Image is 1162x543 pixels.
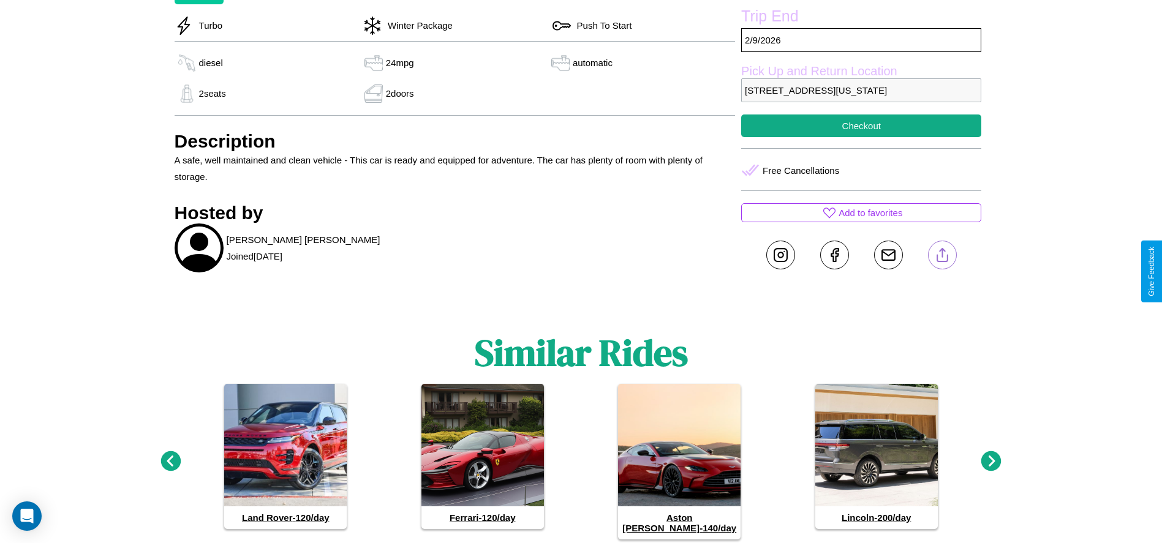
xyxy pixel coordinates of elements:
[741,114,981,137] button: Checkout
[199,54,223,71] p: diesel
[741,7,981,28] label: Trip End
[175,203,736,223] h3: Hosted by
[815,506,938,529] h4: Lincoln - 200 /day
[175,152,736,185] p: A safe, well maintained and clean vehicle - This car is ready and equipped for adventure. The car...
[12,501,42,531] div: Open Intercom Messenger
[571,17,632,34] p: Push To Start
[741,64,981,78] label: Pick Up and Return Location
[199,85,226,102] p: 2 seats
[763,162,839,179] p: Free Cancellations
[382,17,453,34] p: Winter Package
[175,84,199,103] img: gas
[573,54,613,71] p: automatic
[175,54,199,72] img: gas
[386,85,414,102] p: 2 doors
[1147,247,1156,296] div: Give Feedback
[421,506,544,529] h4: Ferrari - 120 /day
[175,131,736,152] h3: Description
[386,54,414,71] p: 24 mpg
[839,204,902,221] p: Add to favorites
[224,506,347,529] h4: Land Rover - 120 /day
[421,384,544,529] a: Ferrari-120/day
[618,506,741,539] h4: Aston [PERSON_NAME] - 140 /day
[227,248,282,264] p: Joined [DATE]
[361,84,386,103] img: gas
[475,328,688,378] h1: Similar Rides
[227,231,380,248] p: [PERSON_NAME] [PERSON_NAME]
[224,384,347,529] a: Land Rover-120/day
[815,384,938,529] a: Lincoln-200/day
[618,384,741,539] a: Aston [PERSON_NAME]-140/day
[741,28,981,52] p: 2 / 9 / 2026
[193,17,223,34] p: Turbo
[361,54,386,72] img: gas
[741,203,981,222] button: Add to favorites
[548,54,573,72] img: gas
[741,78,981,102] p: [STREET_ADDRESS][US_STATE]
